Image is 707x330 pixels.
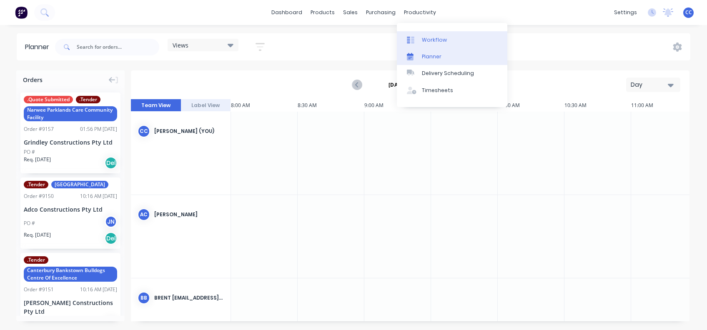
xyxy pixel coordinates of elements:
img: Factory [15,6,28,19]
div: Order # 9157 [24,125,54,133]
div: 10:00 AM [498,99,564,112]
div: Grindley Constructions Pty Ltd [24,138,117,147]
div: 10:16 AM [DATE] [80,192,117,200]
div: PO # [24,220,35,227]
a: Timesheets [397,82,507,99]
span: Req. [DATE] [24,156,51,163]
div: PO # [24,148,35,156]
div: Adco Constructions Pty Ltd [24,205,117,214]
div: Del [105,232,117,245]
span: Narwee Parklands Care Community Facility [24,106,117,121]
button: Team View [131,99,181,112]
div: [PERSON_NAME] Constructions Pty Ltd [24,298,117,316]
div: Order # 9150 [24,192,54,200]
div: sales [339,6,362,19]
span: .Tender [76,96,100,103]
div: 10:16 AM [DATE] [80,286,117,293]
a: Workflow [397,31,507,48]
span: .Tender [24,256,48,264]
a: dashboard [267,6,306,19]
div: 11:00 AM [631,99,698,112]
button: Day [626,77,680,92]
div: AC [138,208,150,221]
div: Day [631,80,669,89]
div: 01:56 PM [DATE] [80,125,117,133]
div: [PERSON_NAME] (You) [154,127,224,135]
div: 10:30 AM [564,99,631,112]
span: Orders [23,75,43,84]
div: 8:30 AM [298,99,364,112]
div: Workflow [422,36,447,44]
a: Delivery Scheduling [397,65,507,82]
div: Order # 9151 [24,286,54,293]
a: Planner [397,48,507,65]
div: Planner [422,53,441,60]
button: Previous page [353,80,362,90]
div: Brent [EMAIL_ADDRESS][DOMAIN_NAME] [154,294,224,302]
div: 9:00 AM [364,99,431,112]
div: settings [610,6,641,19]
div: products [306,6,339,19]
input: Search for orders... [77,39,159,55]
div: productivity [400,6,440,19]
div: Timesheets [422,87,453,94]
div: JN [105,215,117,228]
span: Req. [DATE] [24,231,51,239]
span: .Tender [24,181,48,188]
div: purchasing [362,6,400,19]
span: [GEOGRAPHIC_DATA] [51,181,108,188]
span: Canterbury Bankstown Bulldogs Centre Of Excellence [24,267,117,282]
strong: [DATE] [389,81,405,89]
div: Planner [25,42,53,52]
button: Label View [181,99,231,112]
div: [PERSON_NAME] [154,211,224,218]
div: Bb [138,292,150,304]
span: .Quote Submitted [24,96,73,103]
div: Del [105,157,117,169]
div: Delivery Scheduling [422,70,474,77]
span: Views [173,41,188,50]
span: CC [685,9,692,16]
div: 8:00 AM [231,99,298,112]
div: CC [138,125,150,137]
